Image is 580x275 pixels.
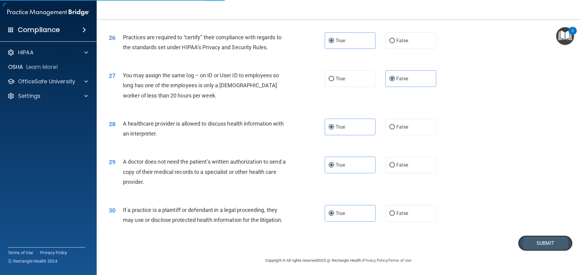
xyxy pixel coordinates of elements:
span: False [396,124,408,130]
input: True [329,39,334,43]
img: PMB logo [7,6,89,18]
a: Terms of Use [8,250,33,256]
span: A doctor does not need the patient’s written authorization to send a copy of their medical record... [123,158,286,185]
a: Privacy Policy [40,250,67,256]
span: 27 [109,72,115,79]
div: 2 [572,31,574,39]
span: You may assign the same log – on ID or User ID to employees so long has one of the employees is o... [123,72,279,98]
p: OfficeSafe University [18,78,75,85]
input: True [329,77,334,81]
span: A healthcare provider is allowed to discuss health information with an interpreter. [123,120,284,137]
span: True [336,76,345,82]
a: Privacy Policy [363,258,387,263]
span: False [396,76,408,82]
span: True [336,162,345,168]
input: True [329,163,334,168]
p: OSHA [8,63,23,71]
button: Open Resource Center, 2 new notifications [556,27,574,45]
a: HIPAA [7,49,88,56]
a: Settings [7,92,88,100]
input: True [329,211,334,216]
span: False [396,162,408,168]
a: OfficeSafe University [7,78,88,85]
input: True [329,125,334,130]
span: 29 [109,158,115,166]
div: Copyright © All rights reserved 2025 @ Rectangle Health | | [228,251,449,270]
a: Terms of Use [388,258,411,263]
span: 28 [109,120,115,128]
span: True [336,38,345,43]
span: Ⓒ Rectangle Health 2024 [8,258,57,264]
input: False [389,211,395,216]
button: Submit [518,235,572,251]
span: 26 [109,34,115,41]
span: True [336,124,345,130]
span: False [396,38,408,43]
input: False [389,77,395,81]
p: Settings [18,92,40,100]
input: False [389,125,395,130]
span: If a practice is a plaintiff or defendant in a legal proceeding, they may use or disclose protect... [123,207,282,223]
p: HIPAA [18,49,34,56]
input: False [389,163,395,168]
input: False [389,39,395,43]
h4: Compliance [18,26,60,34]
p: Learn More! [26,63,58,71]
span: 30 [109,207,115,214]
span: True [336,210,345,216]
span: False [396,210,408,216]
span: Practices are required to “certify” their compliance with regards to the standards set under HIPA... [123,34,282,50]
